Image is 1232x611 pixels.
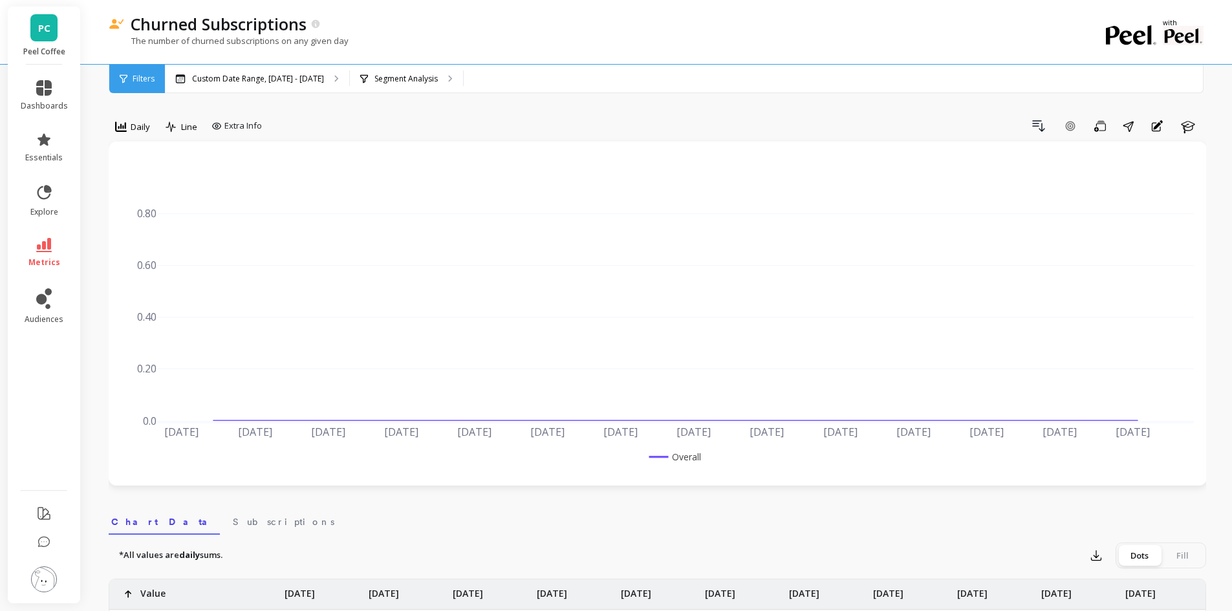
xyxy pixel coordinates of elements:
[1161,545,1204,566] div: Fill
[38,21,50,36] span: PC
[181,121,197,133] span: Line
[21,101,68,111] span: dashboards
[30,207,58,217] span: explore
[109,505,1206,535] nav: Tabs
[140,579,166,600] p: Value
[28,257,60,268] span: metrics
[109,35,349,47] p: The number of churned subscriptions on any given day
[621,579,651,600] p: [DATE]
[224,120,262,133] span: Extra Info
[453,579,483,600] p: [DATE]
[957,579,988,600] p: [DATE]
[537,579,567,600] p: [DATE]
[369,579,399,600] p: [DATE]
[1118,545,1161,566] div: Dots
[192,74,324,84] p: Custom Date Range, [DATE] - [DATE]
[1163,26,1204,45] img: partner logo
[109,19,124,30] img: header icon
[25,153,63,163] span: essentials
[31,566,57,592] img: profile picture
[285,579,315,600] p: [DATE]
[131,13,307,35] p: Churned Subscriptions
[179,549,200,561] strong: daily
[1041,579,1072,600] p: [DATE]
[1125,579,1156,600] p: [DATE]
[233,515,334,528] span: Subscriptions
[1163,19,1204,26] p: with
[873,579,903,600] p: [DATE]
[131,121,150,133] span: Daily
[25,314,63,325] span: audiences
[111,515,217,528] span: Chart Data
[133,74,155,84] span: Filters
[119,549,222,562] p: *All values are sums.
[705,579,735,600] p: [DATE]
[374,74,438,84] p: Segment Analysis
[21,47,68,57] p: Peel Coffee
[789,579,819,600] p: [DATE]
